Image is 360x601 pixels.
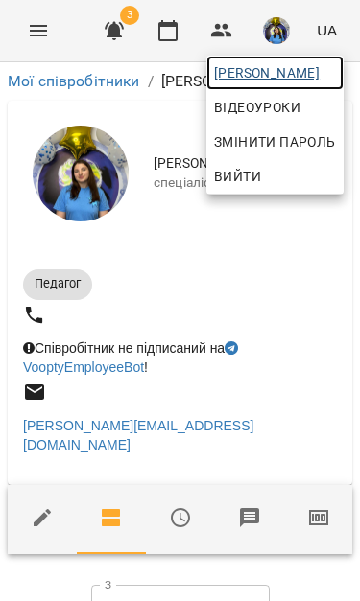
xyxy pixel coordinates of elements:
[214,61,336,84] span: [PERSON_NAME]
[214,96,300,119] span: Відеоуроки
[206,159,344,194] button: Вийти
[206,56,344,90] a: [PERSON_NAME]
[206,90,308,125] a: Відеоуроки
[214,130,336,153] span: Змінити пароль
[214,165,261,188] span: Вийти
[206,125,344,159] a: Змінити пароль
